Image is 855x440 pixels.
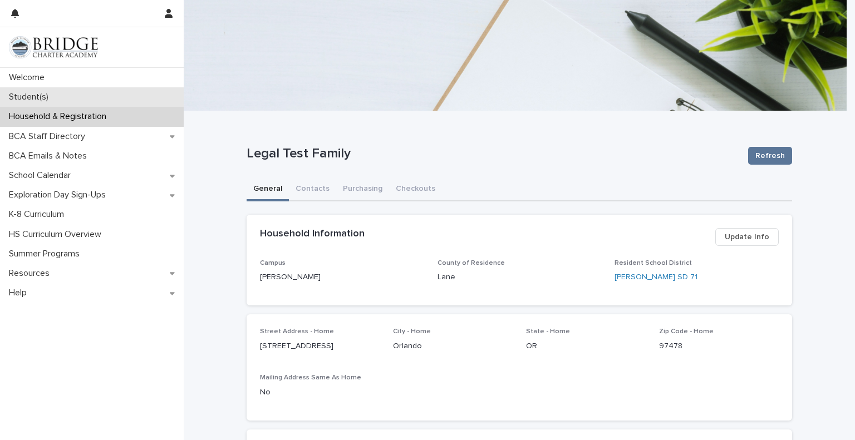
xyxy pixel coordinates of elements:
a: [PERSON_NAME] SD 71 [615,271,697,283]
p: Student(s) [4,92,57,102]
span: County of Residence [438,260,505,266]
button: Purchasing [336,178,389,201]
span: City - Home [393,328,431,335]
p: OR [526,340,646,352]
p: Household & Registration [4,111,115,122]
p: K-8 Curriculum [4,209,73,220]
button: Refresh [748,147,792,165]
p: BCA Staff Directory [4,131,94,142]
p: No [260,387,380,398]
p: Legal Test Family [247,146,739,162]
button: Contacts [289,178,336,201]
p: Help [4,288,36,298]
span: Resident School District [615,260,692,266]
p: HS Curriculum Overview [4,229,110,240]
p: [STREET_ADDRESS] [260,340,380,352]
h2: Household Information [260,228,365,240]
img: V1C1m3IdTEidaUdm9Hs0 [9,36,98,58]
span: Refresh [755,150,785,161]
span: Mailing Address Same As Home [260,374,361,381]
span: Zip Code - Home [659,328,714,335]
p: Exploration Day Sign-Ups [4,190,115,200]
p: Welcome [4,72,53,83]
span: State - Home [526,328,570,335]
p: Resources [4,268,58,279]
p: BCA Emails & Notes [4,151,96,161]
p: [PERSON_NAME] [260,271,424,283]
button: Update Info [715,228,779,246]
button: Checkouts [389,178,442,201]
button: General [247,178,289,201]
p: Orlando [393,340,513,352]
span: Campus [260,260,286,266]
p: Summer Programs [4,249,89,259]
p: Lane [438,271,602,283]
p: School Calendar [4,170,80,181]
p: 97478 [659,340,779,352]
span: Street Address - Home [260,328,334,335]
span: Update Info [725,231,769,243]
